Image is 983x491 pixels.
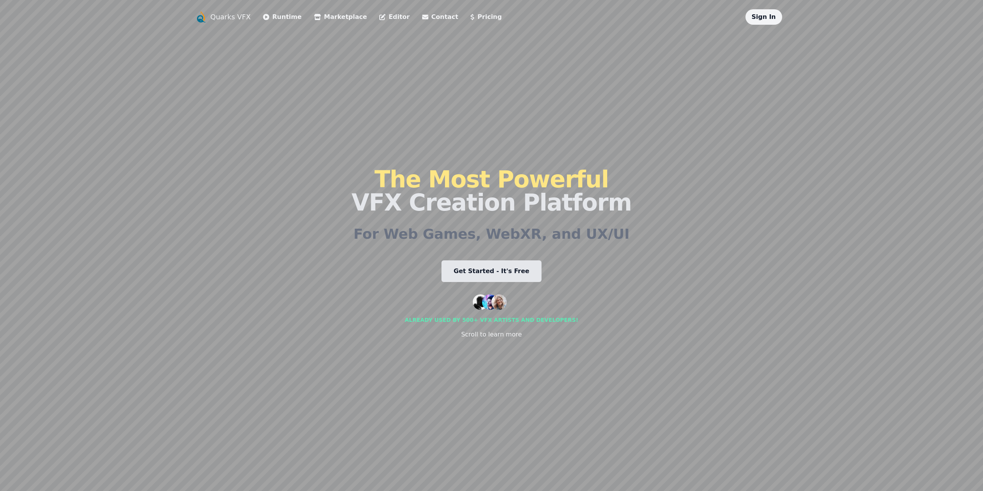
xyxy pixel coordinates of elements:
[461,330,522,339] div: Scroll to learn more
[353,226,630,242] h2: For Web Games, WebXR, and UX/UI
[441,260,542,282] a: Get Started - It's Free
[211,12,251,22] a: Quarks VFX
[351,168,632,214] h1: VFX Creation Platform
[374,166,608,193] span: The Most Powerful
[470,12,502,22] a: Pricing
[314,12,367,22] a: Marketplace
[405,316,578,324] div: Already used by 500+ vfx artists and developers!
[263,12,302,22] a: Runtime
[473,294,488,310] img: customer 1
[482,294,497,310] img: customer 2
[752,13,776,20] a: Sign In
[379,12,409,22] a: Editor
[422,12,458,22] a: Contact
[491,294,507,310] img: customer 3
